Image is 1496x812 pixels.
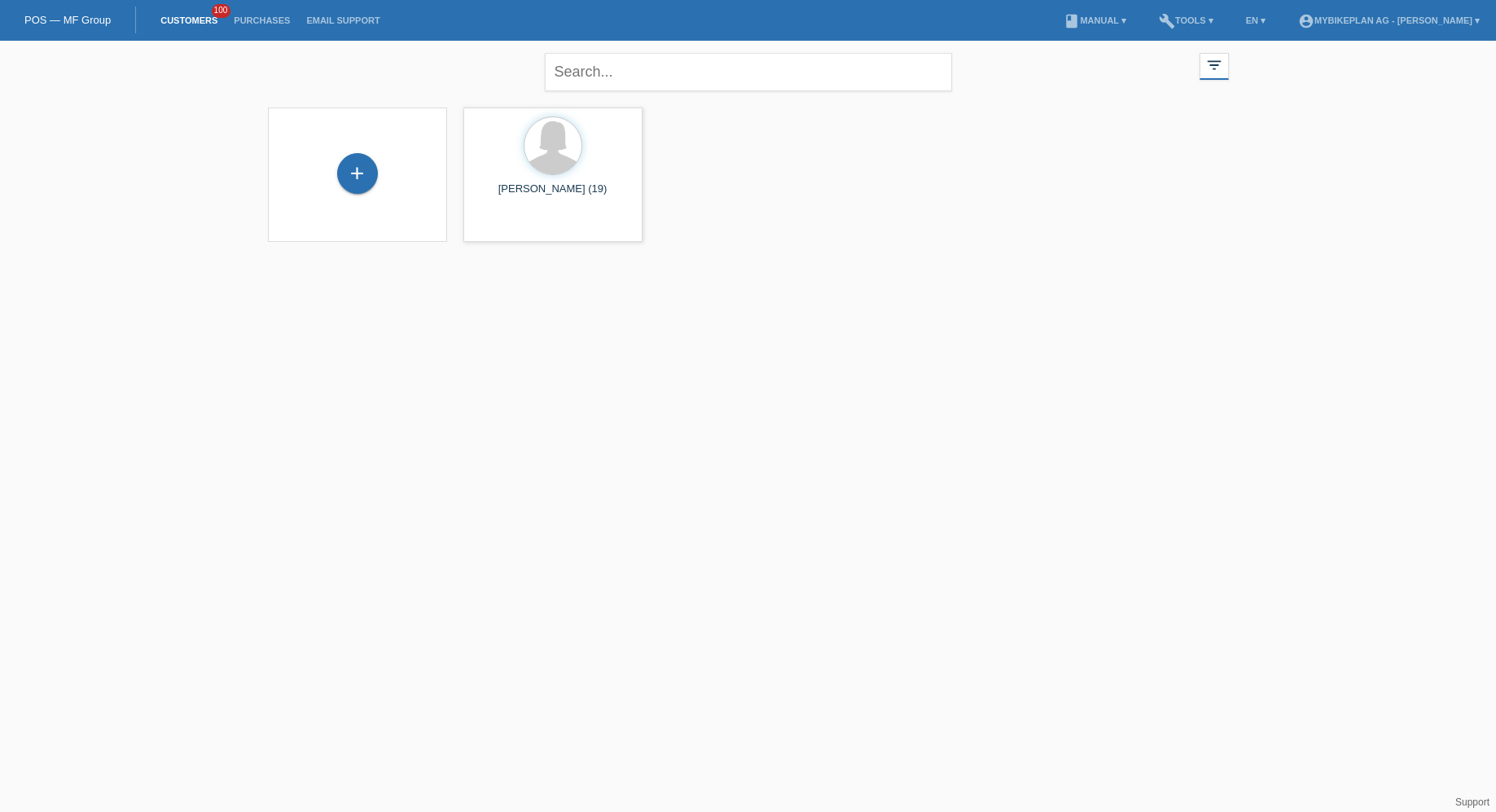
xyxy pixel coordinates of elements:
i: account_circle [1298,13,1314,29]
a: Support [1455,797,1489,808]
a: buildTools ▾ [1151,15,1222,25]
a: bookManual ▾ [1055,15,1134,25]
a: Customers [152,15,226,25]
input: Search... [545,53,952,91]
a: POS — MF Group [24,14,111,26]
span: 100 [212,4,231,18]
div: Add customer [338,160,377,187]
i: book [1064,13,1080,29]
i: build [1159,13,1175,29]
div: [PERSON_NAME] (19) [476,182,630,208]
a: EN ▾ [1238,15,1274,25]
a: account_circleMybikeplan AG - [PERSON_NAME] ▾ [1290,15,1488,25]
a: Email Support [298,15,388,25]
i: filter_list [1205,56,1223,74]
a: Purchases [226,15,298,25]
